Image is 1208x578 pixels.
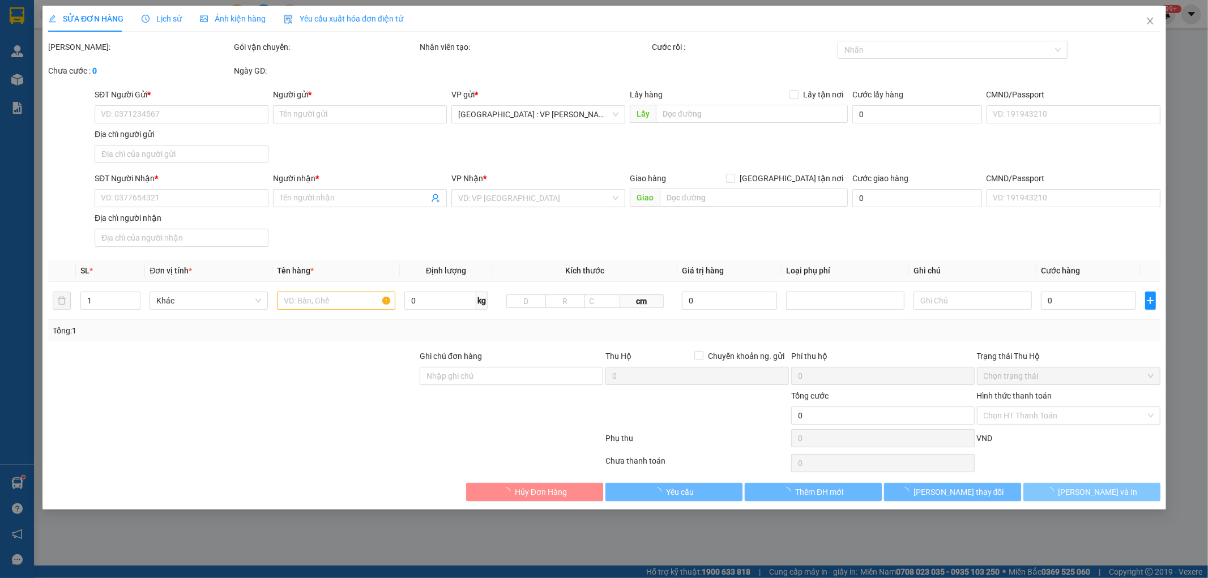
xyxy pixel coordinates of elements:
[852,90,903,99] label: Cước lấy hàng
[48,41,232,53] div: [PERSON_NAME]:
[782,260,909,282] th: Loại phụ phí
[791,350,974,367] div: Phí thu hộ
[95,88,268,101] div: SĐT Người Gửi
[48,15,56,23] span: edit
[620,294,664,308] span: cm
[451,174,483,183] span: VP Nhận
[655,105,848,123] input: Dọc đường
[95,212,268,224] div: Địa chỉ người nhận
[95,128,268,140] div: Địa chỉ người gửi
[654,487,666,495] span: loading
[1058,486,1137,498] span: [PERSON_NAME] và In
[1134,6,1166,37] button: Close
[1145,292,1155,310] button: plus
[1145,16,1154,25] span: close
[451,88,625,101] div: VP gửi
[976,391,1052,400] label: Hình thức thanh toán
[1041,266,1080,275] span: Cước hàng
[795,486,843,498] span: Thêm ĐH mới
[914,292,1032,310] input: Ghi Chú
[277,292,395,310] input: VD: Bàn, Ghế
[273,88,447,101] div: Người gửi
[1023,483,1160,501] button: [PERSON_NAME] và In
[584,294,620,308] input: C
[605,352,631,361] span: Thu Hộ
[852,105,981,123] input: Cước lấy hàng
[565,266,604,275] span: Kích thước
[48,14,123,23] span: SỬA ĐƠN HÀNG
[883,483,1021,501] button: [PERSON_NAME] thay đổi
[431,194,440,203] span: user-add
[986,172,1160,185] div: CMND/Passport
[545,294,585,308] input: R
[200,14,266,23] span: Ảnh kiện hàng
[703,350,788,362] span: Chuyển khoản ng. gửi
[80,266,89,275] span: SL
[426,266,466,275] span: Định lượng
[914,486,1004,498] span: [PERSON_NAME] thay đổi
[514,486,566,498] span: Hủy Đơn Hàng
[502,487,514,495] span: loading
[682,266,724,275] span: Giá trị hàng
[53,324,466,337] div: Tổng: 1
[852,174,908,183] label: Cước giao hàng
[604,432,790,452] div: Phụ thu
[651,41,835,53] div: Cước rồi :
[95,172,268,185] div: SĐT Người Nhận
[1045,487,1058,495] span: loading
[909,260,1036,282] th: Ghi chú
[420,41,650,53] div: Nhân viên tạo:
[234,65,417,77] div: Ngày GD:
[629,90,662,99] span: Lấy hàng
[629,105,655,123] span: Lấy
[234,41,417,53] div: Gói vận chuyển:
[983,367,1153,384] span: Chọn trạng thái
[284,14,403,23] span: Yêu cầu xuất hóa đơn điện tử
[901,487,914,495] span: loading
[976,350,1160,362] div: Trạng thái Thu Hộ
[1145,296,1155,305] span: plus
[605,483,742,501] button: Yêu cầu
[142,14,182,23] span: Lịch sử
[277,266,314,275] span: Tên hàng
[629,189,659,207] span: Giao
[284,15,293,24] img: icon
[420,352,482,361] label: Ghi chú đơn hàng
[95,145,268,163] input: Địa chỉ của người gửi
[458,106,618,123] span: Đà Nẵng : VP Thanh Khê
[629,174,665,183] span: Giao hàng
[659,189,848,207] input: Dọc đường
[273,172,447,185] div: Người nhận
[150,266,192,275] span: Đơn vị tính
[735,172,848,185] span: [GEOGRAPHIC_DATA] tận nơi
[976,434,992,443] span: VND
[420,367,603,385] input: Ghi chú đơn hàng
[744,483,881,501] button: Thêm ĐH mới
[791,391,828,400] span: Tổng cước
[142,15,150,23] span: clock-circle
[986,88,1160,101] div: CMND/Passport
[48,65,232,77] div: Chưa cước :
[783,487,795,495] span: loading
[95,229,268,247] input: Địa chỉ của người nhận
[92,66,97,75] b: 0
[799,88,848,101] span: Lấy tận nơi
[666,486,694,498] span: Yêu cầu
[604,455,790,474] div: Chưa thanh toán
[506,294,546,308] input: D
[200,15,208,23] span: picture
[476,292,488,310] span: kg
[156,292,261,309] span: Khác
[466,483,603,501] button: Hủy Đơn Hàng
[852,189,981,207] input: Cước giao hàng
[53,292,71,310] button: delete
